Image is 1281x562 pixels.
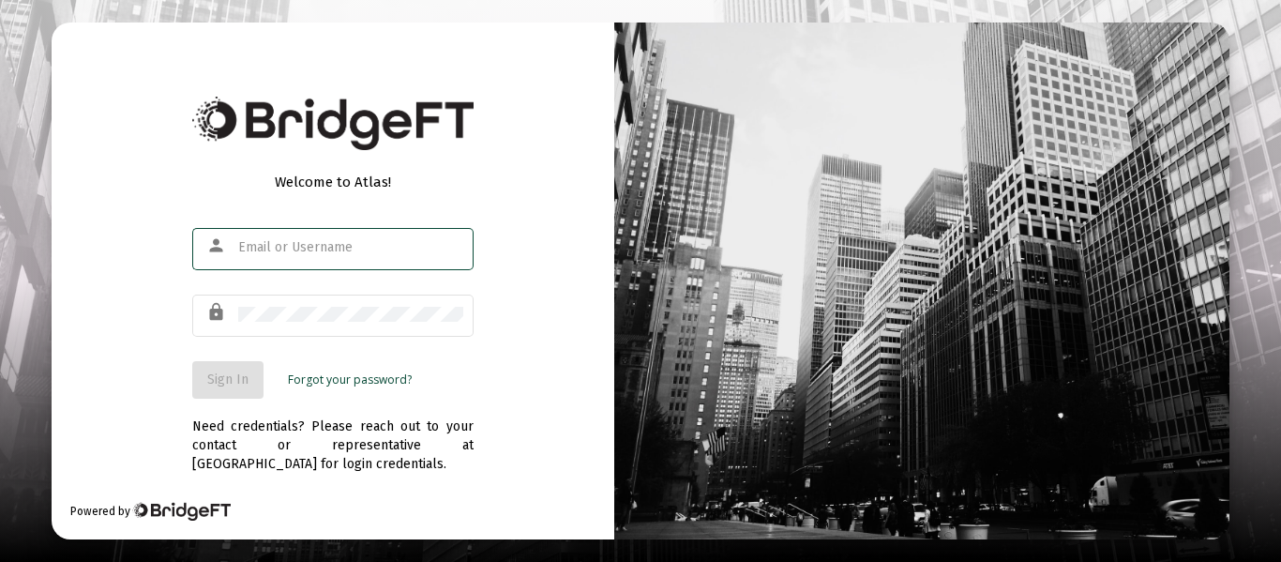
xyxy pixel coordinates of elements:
mat-icon: lock [206,301,229,324]
img: Bridge Financial Technology Logo [132,502,231,521]
img: Bridge Financial Technology Logo [192,97,474,150]
span: Sign In [207,372,249,387]
button: Sign In [192,361,264,399]
div: Welcome to Atlas! [192,173,474,191]
mat-icon: person [206,235,229,257]
div: Powered by [70,502,231,521]
div: Need credentials? Please reach out to your contact or representative at [GEOGRAPHIC_DATA] for log... [192,399,474,474]
a: Forgot your password? [288,371,412,389]
input: Email or Username [238,240,463,255]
